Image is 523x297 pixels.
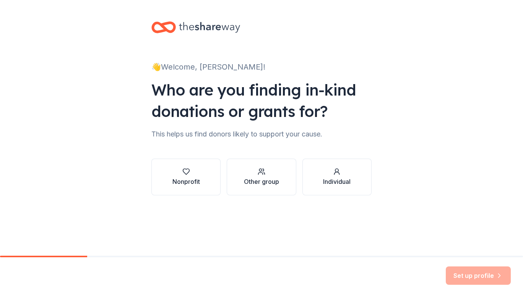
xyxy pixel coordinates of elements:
[151,128,372,140] div: This helps us find donors likely to support your cause.
[302,159,372,195] button: Individual
[244,177,279,186] div: Other group
[151,79,372,122] div: Who are you finding in-kind donations or grants for?
[151,159,221,195] button: Nonprofit
[172,177,200,186] div: Nonprofit
[151,61,372,73] div: 👋 Welcome, [PERSON_NAME]!
[323,177,351,186] div: Individual
[227,159,296,195] button: Other group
